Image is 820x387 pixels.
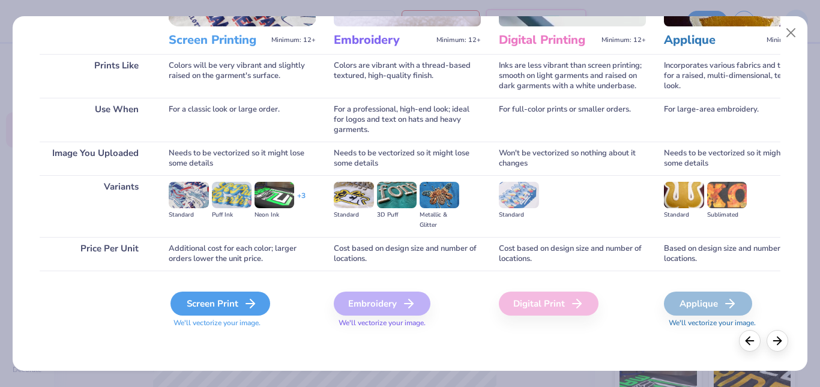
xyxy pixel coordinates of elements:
div: Colors will be very vibrant and slightly raised on the garment's surface. [169,54,316,98]
div: For full-color prints or smaller orders. [499,98,646,142]
span: Minimum: 12+ [436,36,481,44]
span: We'll vectorize your image. [664,318,811,328]
img: Neon Ink [255,182,294,208]
div: Additional cost for each color; larger orders lower the unit price. [169,237,316,271]
div: Based on design size and number of locations. [664,237,811,271]
div: For a classic look or large order. [169,98,316,142]
h3: Screen Printing [169,32,267,48]
div: Neon Ink [255,210,294,220]
div: Digital Print [499,292,598,316]
img: 3D Puff [377,182,417,208]
div: Screen Print [170,292,270,316]
div: Price Per Unit [40,237,151,271]
span: We'll vectorize your image. [334,318,481,328]
div: Cost based on design size and number of locations. [499,237,646,271]
span: Minimum: 12+ [271,36,316,44]
img: Puff Ink [212,182,252,208]
button: Close [779,22,802,44]
div: Use When [40,98,151,142]
div: For a professional, high-end look; ideal for logos and text on hats and heavy garments. [334,98,481,142]
div: Colors are vibrant with a thread-based textured, high-quality finish. [334,54,481,98]
div: Standard [664,210,704,220]
div: Image You Uploaded [40,142,151,175]
img: Standard [664,182,704,208]
span: Minimum: 12+ [601,36,646,44]
div: Applique [664,292,752,316]
div: Embroidery [334,292,430,316]
div: Standard [499,210,538,220]
div: Inks are less vibrant than screen printing; smooth on light garments and raised on dark garments ... [499,54,646,98]
span: We'll vectorize your image. [169,318,316,328]
div: Standard [334,210,373,220]
div: 3D Puff [377,210,417,220]
div: Cost based on design size and number of locations. [334,237,481,271]
div: Metallic & Glitter [420,210,459,230]
img: Standard [499,182,538,208]
img: Metallic & Glitter [420,182,459,208]
div: Needs to be vectorized so it might lose some details [169,142,316,175]
div: Needs to be vectorized so it might lose some details [664,142,811,175]
img: Standard [334,182,373,208]
div: + 3 [297,191,306,211]
div: Sublimated [707,210,747,220]
div: Won't be vectorized so nothing about it changes [499,142,646,175]
div: Standard [169,210,208,220]
span: Minimum: 12+ [767,36,811,44]
h3: Embroidery [334,32,432,48]
div: For large-area embroidery. [664,98,811,142]
div: Needs to be vectorized so it might lose some details [334,142,481,175]
div: Puff Ink [212,210,252,220]
h3: Digital Printing [499,32,597,48]
h3: Applique [664,32,762,48]
div: Variants [40,175,151,237]
img: Sublimated [707,182,747,208]
img: Standard [169,182,208,208]
div: Prints Like [40,54,151,98]
div: Incorporates various fabrics and threads for a raised, multi-dimensional, textured look. [664,54,811,98]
